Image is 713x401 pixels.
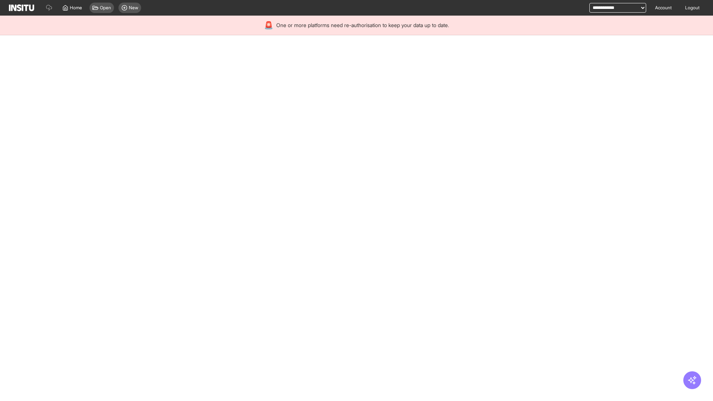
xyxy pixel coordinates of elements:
[9,4,34,11] img: Logo
[264,20,273,30] div: 🚨
[70,5,82,11] span: Home
[100,5,111,11] span: Open
[276,22,449,29] span: One or more platforms need re-authorisation to keep your data up to date.
[129,5,138,11] span: New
